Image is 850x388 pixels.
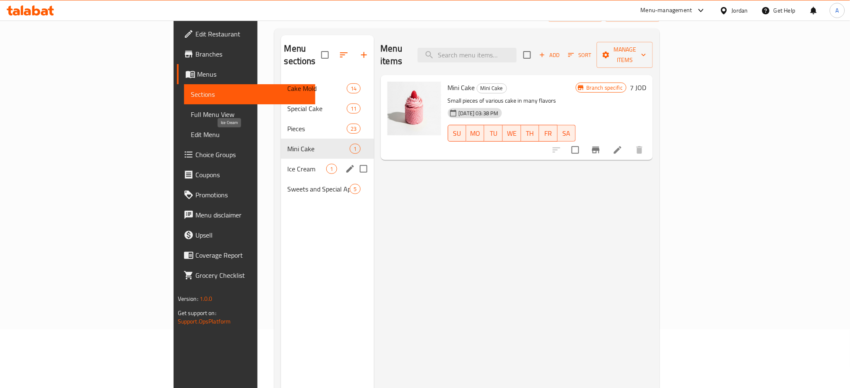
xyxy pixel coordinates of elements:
[347,124,360,134] div: items
[184,124,316,145] a: Edit Menu
[281,179,374,199] div: Sweets and Special Appetizers5
[288,103,347,114] span: Special Cake
[347,125,360,133] span: 23
[448,96,576,106] p: Small pieces of various cake in many flavors
[195,190,309,200] span: Promotions
[836,6,839,15] span: A
[177,44,316,64] a: Branches
[558,125,576,142] button: SA
[178,293,198,304] span: Version:
[197,69,309,79] span: Menus
[470,127,481,140] span: MO
[629,140,650,160] button: delete
[195,170,309,180] span: Coupons
[178,308,216,318] span: Get support on:
[603,44,646,65] span: Manage items
[448,81,475,94] span: Mini Cake
[477,83,507,93] div: Mini Cake
[288,124,347,134] span: Pieces
[518,46,536,64] span: Select section
[347,85,360,93] span: 14
[177,145,316,165] a: Choice Groups
[597,42,653,68] button: Manage items
[455,109,502,117] span: [DATE] 03:38 PM
[567,141,584,159] span: Select to update
[539,125,558,142] button: FR
[347,105,360,113] span: 11
[566,49,593,62] button: Sort
[178,316,231,327] a: Support.OpsPlatform
[177,24,316,44] a: Edit Restaurant
[630,82,646,93] h6: 7 JOD
[281,98,374,119] div: Special Cake11
[195,210,309,220] span: Menu disclaimer
[191,89,309,99] span: Sections
[543,127,554,140] span: FR
[191,129,309,140] span: Edit Menu
[452,127,463,140] span: SU
[525,127,536,140] span: TH
[288,83,347,93] span: Cake Mold
[347,83,360,93] div: items
[506,127,518,140] span: WE
[387,82,441,135] img: Mini Cake
[281,159,374,179] div: Ice Cream1edit
[521,125,540,142] button: TH
[536,49,563,62] button: Add
[586,140,606,160] button: Branch-specific-item
[177,265,316,285] a: Grocery Checklist
[347,103,360,114] div: items
[583,84,626,92] span: Branch specific
[484,125,503,142] button: TU
[288,184,350,194] span: Sweets and Special Appetizers
[195,230,309,240] span: Upsell
[538,50,561,60] span: Add
[177,165,316,185] a: Coupons
[344,163,356,175] button: edit
[466,125,485,142] button: MO
[281,75,374,202] nav: Menu sections
[281,119,374,139] div: Pieces23
[195,29,309,39] span: Edit Restaurant
[184,84,316,104] a: Sections
[177,64,316,84] a: Menus
[195,49,309,59] span: Branches
[281,78,374,98] div: Cake Mold14
[195,150,309,160] span: Choice Groups
[177,205,316,225] a: Menu disclaimer
[316,46,334,64] span: Select all sections
[177,245,316,265] a: Coverage Report
[448,125,466,142] button: SU
[732,6,748,15] div: Jordan
[191,109,309,119] span: Full Menu View
[195,250,309,260] span: Coverage Report
[195,270,309,280] span: Grocery Checklist
[418,48,517,62] input: search
[536,49,563,62] span: Add item
[568,50,591,60] span: Sort
[354,45,374,65] button: Add section
[184,104,316,124] a: Full Menu View
[350,145,360,153] span: 1
[326,164,337,174] div: items
[563,49,597,62] span: Sort items
[350,185,360,193] span: 5
[327,165,336,173] span: 1
[281,139,374,159] div: Mini Cake1
[641,5,692,16] div: Menu-management
[334,45,354,65] span: Sort sections
[350,184,360,194] div: items
[488,127,499,140] span: TU
[177,185,316,205] a: Promotions
[177,225,316,245] a: Upsell
[477,83,507,93] span: Mini Cake
[200,293,213,304] span: 1.0.0
[561,127,573,140] span: SA
[613,145,623,155] a: Edit menu item
[381,42,408,67] h2: Menu items
[288,164,327,174] span: Ice Cream
[503,125,521,142] button: WE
